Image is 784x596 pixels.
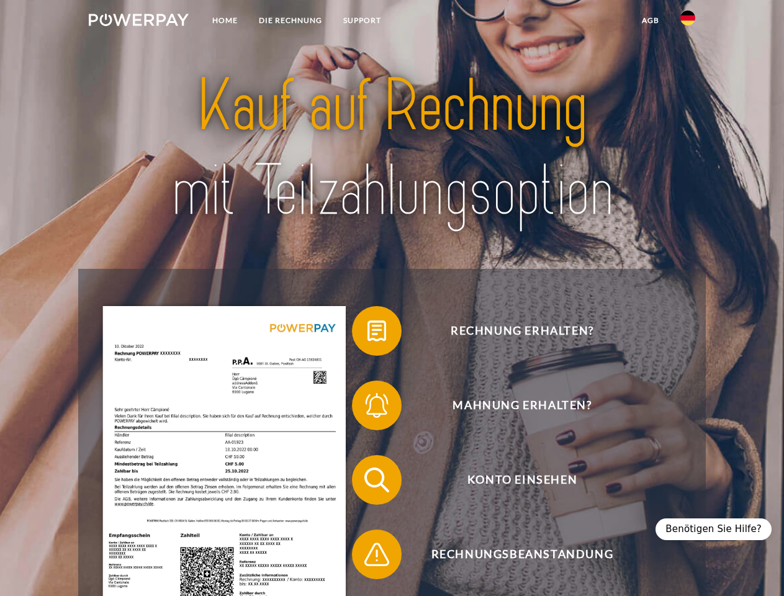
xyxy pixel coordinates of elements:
span: Rechnung erhalten? [370,306,674,356]
a: DIE RECHNUNG [248,9,333,32]
span: Konto einsehen [370,455,674,505]
button: Rechnung erhalten? [352,306,675,356]
img: qb_search.svg [361,464,392,495]
span: Rechnungsbeanstandung [370,530,674,579]
img: logo-powerpay-white.svg [89,14,189,26]
div: Benötigen Sie Hilfe? [656,518,772,540]
img: de [680,11,695,25]
button: Konto einsehen [352,455,675,505]
button: Rechnungsbeanstandung [352,530,675,579]
img: qb_bill.svg [361,315,392,346]
img: qb_bell.svg [361,390,392,421]
a: agb [631,9,670,32]
span: Mahnung erhalten? [370,381,674,430]
a: SUPPORT [333,9,392,32]
button: Mahnung erhalten? [352,381,675,430]
img: qb_warning.svg [361,539,392,570]
a: Home [202,9,248,32]
img: title-powerpay_de.svg [119,60,665,238]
